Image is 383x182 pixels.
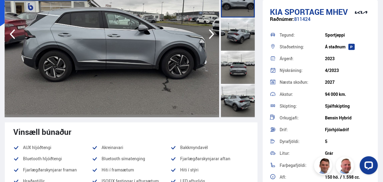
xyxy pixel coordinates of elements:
div: 94 000 km. [325,92,370,97]
li: Hiti í framsætum [92,166,170,174]
li: Fjarlægðarskynjarar aftan [170,155,249,162]
img: siFngHWaQ9KaOqBr.png [337,158,355,176]
li: Bluetooth símatenging [92,155,170,162]
div: Bensín Hybrid [325,115,370,120]
div: Sportjeppi [325,33,370,37]
div: Akstur: [280,92,325,96]
li: Hiti í stýri [170,166,249,174]
div: Vinsæll búnaður [13,127,249,136]
li: Akreinavari [92,144,170,151]
div: 811424 [270,16,371,28]
iframe: LiveChat chat widget [355,154,380,179]
div: Orkugjafi: [280,116,325,120]
span: Raðnúmer: [270,16,294,22]
div: 5 [325,139,370,144]
div: Á staðnum [325,44,370,49]
li: AUX hljóðtengi [13,144,92,151]
li: Fjarlægðarskynjarar framan [13,166,92,174]
div: Árgerð: [280,57,325,61]
li: Bluetooth hljóðtengi [13,155,92,162]
img: FbJEzSuNWCJXmdc-.webp [315,158,333,176]
div: Skipting: [280,104,325,108]
div: 2027 [325,80,370,85]
div: Staðsetning: [280,45,325,49]
div: Tegund: [280,33,325,37]
div: 2023 [325,56,370,61]
div: Drif: [280,128,325,132]
img: brand logo [349,3,373,22]
div: Fjórhjóladrif [325,127,370,132]
div: 150 hö. / 1.598 cc. [325,175,370,180]
li: Bakkmyndavél [170,144,249,151]
span: Sportage MHEV [284,6,348,17]
div: Nýskráning: [280,68,325,73]
div: Farþegafjöldi: [280,163,325,167]
div: 4/2023 [325,68,370,73]
div: Litur: [280,151,325,155]
span: Kia [270,6,283,17]
div: Grár [325,151,370,156]
div: Næsta skoðun: [280,80,325,84]
div: Sjálfskipting [325,104,370,109]
div: Afl: [280,175,325,179]
div: Dyrafjöldi: [280,139,325,144]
